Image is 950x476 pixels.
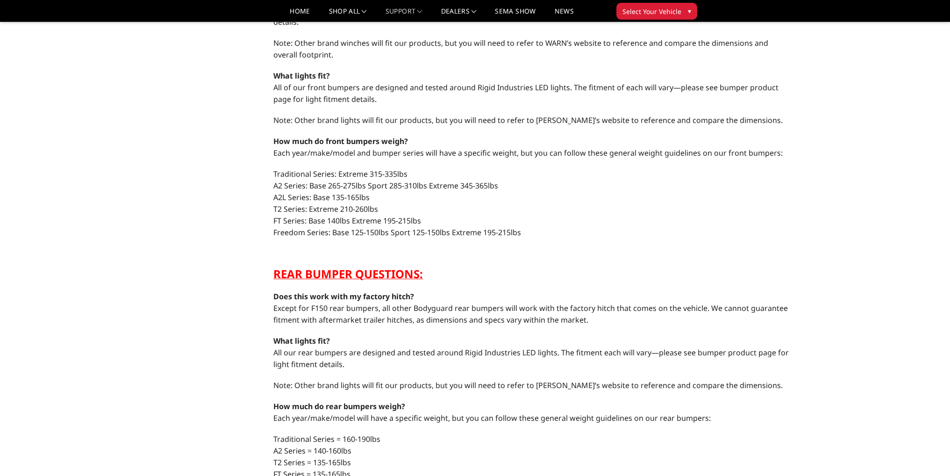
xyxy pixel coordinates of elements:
span: T2 Series = 135-165lbs [273,457,351,468]
span: Note: Other brand winches will fit our products, but you will need to refer to WARN’s website to ... [273,38,768,60]
a: Home [290,8,310,22]
span: Each year/make/model will have a specific weight, but you can follow these general weight guideli... [273,413,711,423]
button: Select Your Vehicle [616,3,697,20]
span: Select Your Vehicle [622,7,681,16]
strong: REAR BUMPER QUESTIONS: [273,266,423,281]
span: What lights fit? [273,336,330,346]
a: Support [386,8,422,22]
span: How much do rear bumpers weigh? [273,401,405,411]
span: How much do front bumpers weigh? [273,136,408,146]
span: Freedom Series: Base 125-150lbs Sport 125-150lbs Extreme 195-215lbs [273,227,521,238]
span: The fitment of each winch and/or light combination inside our bumper will vary—please see specifi... [273,5,771,27]
span: FT Series: Base 140lbs Extreme 195-215lbs [273,216,421,226]
a: News [554,8,573,22]
span: A2 Series: Base 265-275lbs Sport 285-310lbs Extreme 345-365lbs [273,180,498,191]
a: SEMA Show [495,8,536,22]
span: A2L Series: Base 135-165lbs [273,192,370,202]
span: ▾ [688,6,691,16]
iframe: Chat Widget [903,431,950,476]
span: Does this work with my factory hitch? [273,291,414,302]
span: Traditional Series = 160-190lbs [273,434,380,444]
a: Dealers [441,8,477,22]
span: All our rear bumpers are designed and tested around Rigid Industries LED lights. The fitment each... [273,347,789,369]
span: T2 Series: Extreme 210-260lbs [273,204,378,214]
span: Each year/make/model and bumper series will have a specific weight, but you can follow these gene... [273,148,783,158]
span: Note: Other brand lights will fit our products, but you will need to refer to [PERSON_NAME]’s web... [273,380,783,390]
a: shop all [329,8,367,22]
span: All of our front bumpers are designed and tested around Rigid Industries LED lights. The fitment ... [273,82,779,104]
span: Note: Other brand lights will fit our products, but you will need to refer to [PERSON_NAME]’s web... [273,115,783,125]
span: Traditional Series: Extreme 315-335lbs [273,169,407,179]
span: What lights fit? [273,71,330,81]
span: A2 Series = 140-160lbs [273,446,351,456]
span: Except for F150 rear bumpers, all other Bodyguard rear bumpers will work with the factory hitch t... [273,303,788,325]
